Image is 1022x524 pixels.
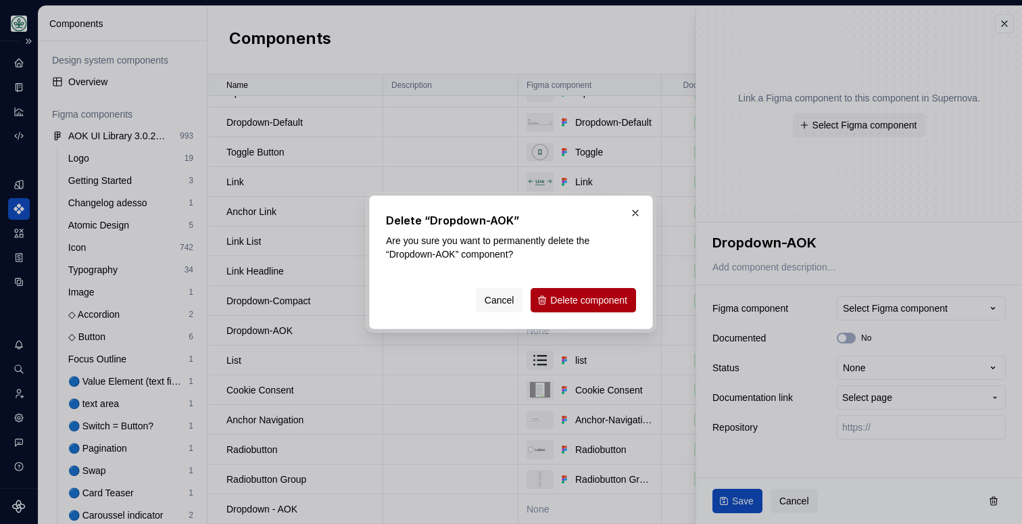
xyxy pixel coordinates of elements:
[531,288,636,312] button: Delete component
[550,293,627,307] span: Delete component
[386,234,636,261] p: Are you sure you want to permanently delete the “Dropdown-AOK” component?
[386,212,636,229] h2: Delete “Dropdown-AOK”
[476,288,523,312] button: Cancel
[485,293,514,307] span: Cancel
